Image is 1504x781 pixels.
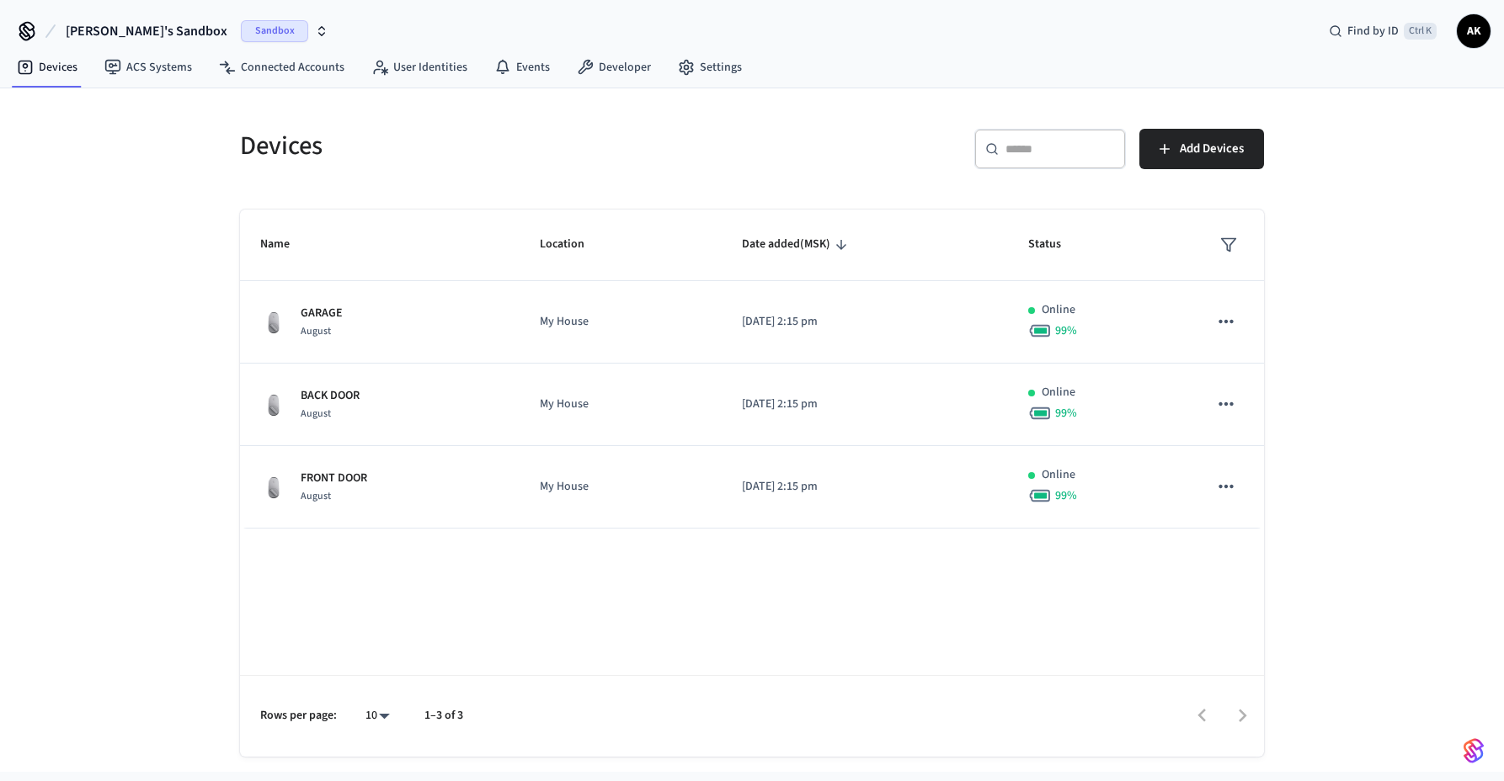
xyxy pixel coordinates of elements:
[301,305,343,322] p: GARAGE
[240,129,742,163] h5: Devices
[301,324,331,338] span: August
[1042,384,1075,401] p: Online
[1404,23,1437,40] span: Ctrl K
[1180,138,1244,160] span: Add Devices
[301,387,360,405] p: BACK DOOR
[66,21,227,41] span: [PERSON_NAME]'s Sandbox
[1459,16,1489,46] span: AK
[3,52,91,82] a: Devices
[260,707,337,725] p: Rows per page:
[1028,231,1083,258] span: Status
[1055,405,1077,422] span: 99 %
[664,52,755,82] a: Settings
[1457,14,1491,48] button: AK
[241,20,308,42] span: Sandbox
[540,313,702,331] p: My House
[260,474,287,501] img: August Wifi Smart Lock 3rd Gen, Silver, Front
[540,231,606,258] span: Location
[1055,322,1077,339] span: 99 %
[540,396,702,413] p: My House
[1042,301,1075,319] p: Online
[742,396,987,413] p: [DATE] 2:15 pm
[301,470,367,487] p: FRONT DOOR
[91,52,205,82] a: ACS Systems
[481,52,563,82] a: Events
[1347,23,1399,40] span: Find by ID
[1315,16,1450,46] div: Find by IDCtrl K
[1464,737,1484,764] img: SeamLogoGradient.69752ec5.svg
[1042,466,1075,484] p: Online
[301,489,331,503] span: August
[742,313,987,331] p: [DATE] 2:15 pm
[260,391,287,418] img: August Wifi Smart Lock 3rd Gen, Silver, Front
[424,707,463,725] p: 1–3 of 3
[1055,487,1077,504] span: 99 %
[357,704,397,728] div: 10
[260,309,287,336] img: August Wifi Smart Lock 3rd Gen, Silver, Front
[563,52,664,82] a: Developer
[358,52,481,82] a: User Identities
[540,478,702,496] p: My House
[260,231,312,258] span: Name
[240,210,1264,529] table: sticky table
[742,231,852,258] span: Date added(MSK)
[301,406,331,421] span: August
[742,478,987,496] p: [DATE] 2:15 pm
[1139,129,1264,169] button: Add Devices
[205,52,358,82] a: Connected Accounts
